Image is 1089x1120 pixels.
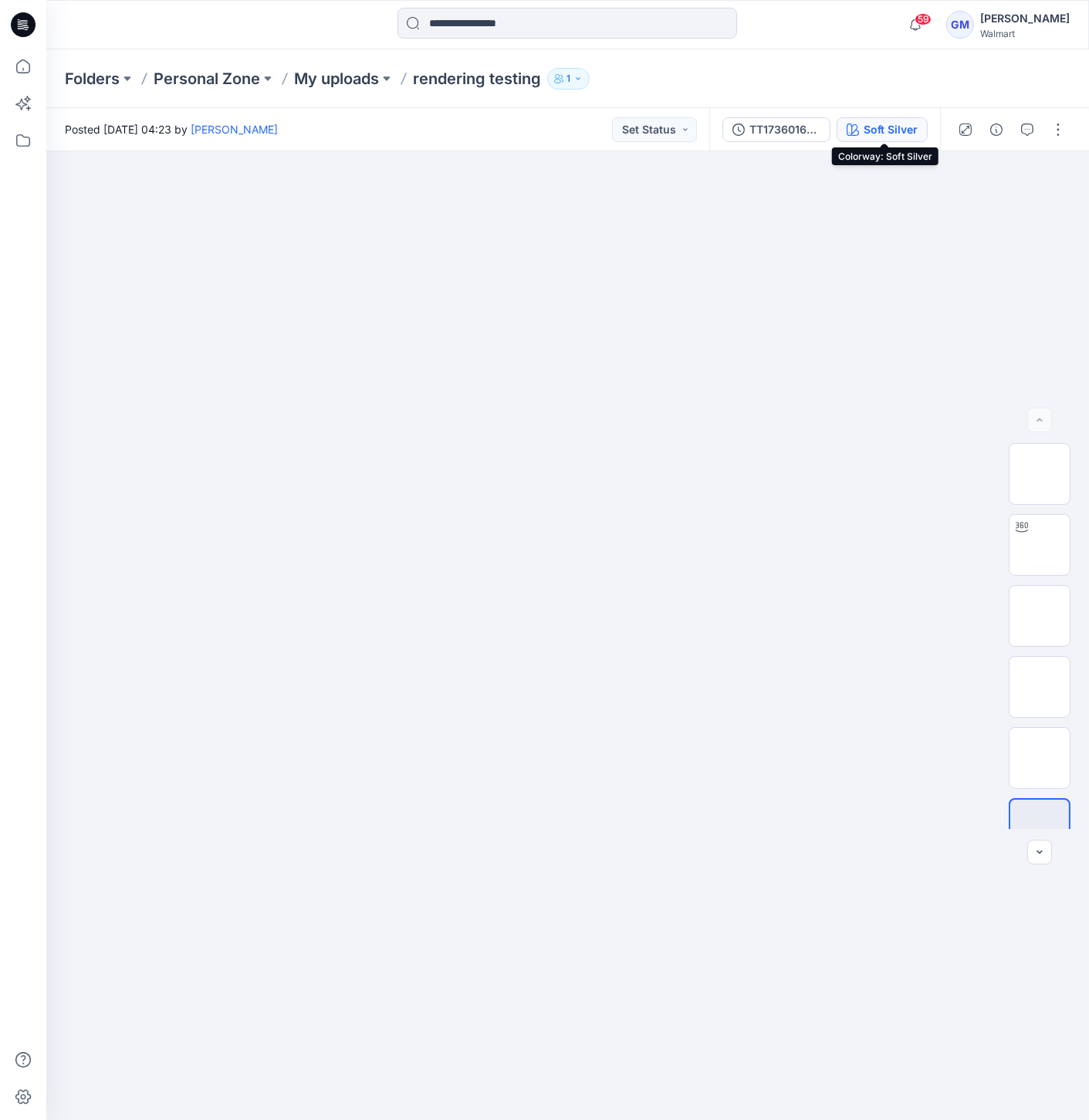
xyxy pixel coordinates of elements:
p: 1 [566,70,570,87]
div: Soft Silver [864,121,918,138]
p: rendering testing [413,68,541,90]
a: Personal Zone [154,68,260,90]
a: My uploads [294,68,379,90]
span: 59 [915,13,932,25]
div: Walmart [980,28,1070,39]
div: [PERSON_NAME] [980,9,1070,28]
button: Soft Silver [837,117,928,142]
button: TT1736016271_WML-3753-2026 HR 5 Pocket Wide Leg - Inseam [DOMAIN_NAME] [722,117,830,142]
a: Folders [65,68,120,90]
button: Details [984,117,1009,142]
div: GM [946,11,974,39]
div: TT1736016271_WML-3753-2026 HR 5 Pocket Wide Leg - Inseam [DOMAIN_NAME] [749,121,820,138]
button: 1 [547,68,590,90]
span: Posted [DATE] 04:23 by [65,121,278,137]
a: [PERSON_NAME] [191,123,278,136]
